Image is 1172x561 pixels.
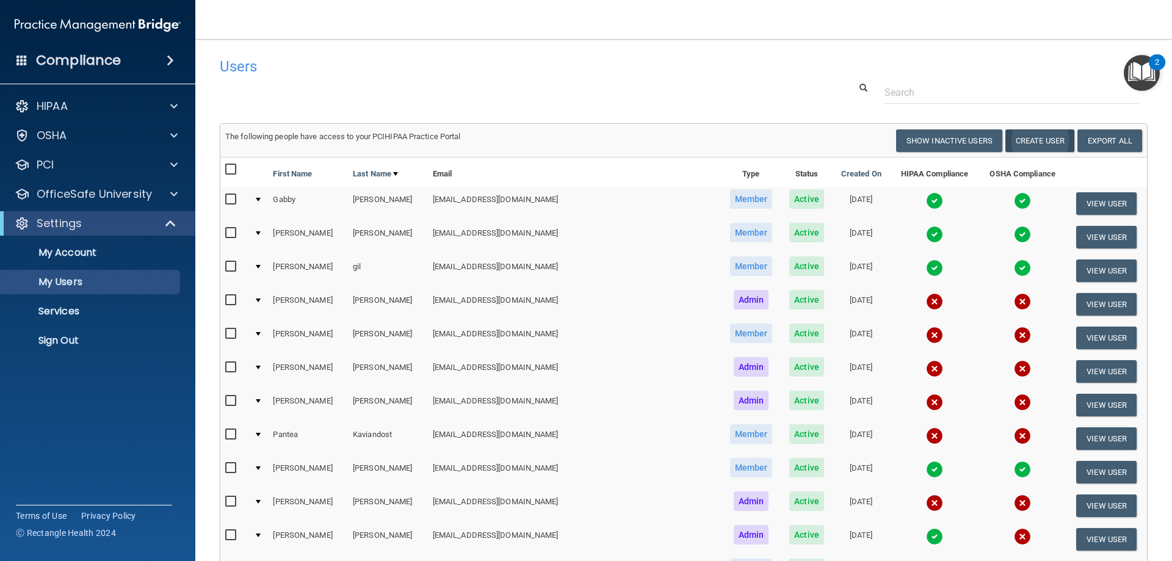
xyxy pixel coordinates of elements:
td: [EMAIL_ADDRESS][DOMAIN_NAME] [428,422,721,455]
span: Active [789,357,824,377]
p: My Users [8,276,175,288]
a: HIPAA [15,99,178,114]
td: [PERSON_NAME] [348,220,428,254]
td: [PERSON_NAME] [268,254,348,288]
span: Active [789,189,824,209]
td: [DATE] [832,355,890,388]
span: Active [789,324,824,343]
span: Active [789,256,824,276]
h4: Compliance [36,52,121,69]
th: OSHA Compliance [979,157,1066,187]
button: Create User [1005,129,1074,152]
img: tick.e7d51cea.svg [1014,226,1031,243]
td: [DATE] [832,288,890,321]
td: [EMAIL_ADDRESS][DOMAIN_NAME] [428,321,721,355]
span: Admin [734,357,769,377]
a: OfficeSafe University [15,187,178,201]
span: Admin [734,391,769,410]
td: [EMAIL_ADDRESS][DOMAIN_NAME] [428,288,721,321]
a: Privacy Policy [81,510,136,522]
th: Email [428,157,721,187]
button: View User [1076,226,1137,248]
button: View User [1076,360,1137,383]
a: PCI [15,157,178,172]
span: Admin [734,491,769,511]
td: [DATE] [832,523,890,556]
button: View User [1076,192,1137,215]
a: Last Name [353,167,398,181]
button: View User [1076,494,1137,517]
th: HIPAA Compliance [890,157,979,187]
img: cross.ca9f0e7f.svg [926,494,943,512]
img: tick.e7d51cea.svg [1014,259,1031,277]
a: OSHA [15,128,178,143]
button: View User [1076,427,1137,450]
td: [PERSON_NAME] [348,321,428,355]
img: cross.ca9f0e7f.svg [1014,293,1031,310]
p: My Account [8,247,175,259]
a: Terms of Use [16,510,67,522]
td: [DATE] [832,388,890,422]
td: [EMAIL_ADDRESS][DOMAIN_NAME] [428,489,721,523]
td: Kaviandost [348,422,428,455]
span: Admin [734,290,769,309]
td: [PERSON_NAME] [268,321,348,355]
img: tick.e7d51cea.svg [926,226,943,243]
td: [DATE] [832,455,890,489]
td: [PERSON_NAME] [268,489,348,523]
img: cross.ca9f0e7f.svg [926,394,943,411]
button: View User [1076,327,1137,349]
td: [DATE] [832,187,890,220]
p: OSHA [37,128,67,143]
td: [EMAIL_ADDRESS][DOMAIN_NAME] [428,388,721,422]
p: Settings [37,216,82,231]
td: [DATE] [832,422,890,455]
img: tick.e7d51cea.svg [926,461,943,478]
span: Active [789,525,824,545]
img: cross.ca9f0e7f.svg [1014,494,1031,512]
td: [PERSON_NAME] [348,288,428,321]
td: [EMAIL_ADDRESS][DOMAIN_NAME] [428,523,721,556]
td: [PERSON_NAME] [268,355,348,388]
td: [DATE] [832,321,890,355]
img: tick.e7d51cea.svg [1014,192,1031,209]
button: View User [1076,259,1137,282]
td: [EMAIL_ADDRESS][DOMAIN_NAME] [428,455,721,489]
span: Member [730,458,773,477]
p: PCI [37,157,54,172]
td: [PERSON_NAME] [268,388,348,422]
td: [PERSON_NAME] [268,288,348,321]
button: Open Resource Center, 2 new notifications [1124,55,1160,91]
th: Type [721,157,781,187]
img: PMB logo [15,13,181,37]
button: View User [1076,528,1137,551]
img: cross.ca9f0e7f.svg [926,327,943,344]
p: Services [8,305,175,317]
img: tick.e7d51cea.svg [926,192,943,209]
div: 2 [1155,62,1159,78]
td: [PERSON_NAME] [348,523,428,556]
span: Member [730,189,773,209]
td: Pantea [268,422,348,455]
img: cross.ca9f0e7f.svg [1014,427,1031,444]
td: [EMAIL_ADDRESS][DOMAIN_NAME] [428,220,721,254]
button: View User [1076,293,1137,316]
th: Status [781,157,833,187]
p: Sign Out [8,335,175,347]
span: Member [730,223,773,242]
p: OfficeSafe University [37,187,152,201]
td: gil [348,254,428,288]
a: First Name [273,167,312,181]
span: Member [730,256,773,276]
img: tick.e7d51cea.svg [926,259,943,277]
span: Active [789,458,824,477]
td: Gabby [268,187,348,220]
td: [DATE] [832,220,890,254]
span: Active [789,223,824,242]
td: [PERSON_NAME] [268,455,348,489]
td: [PERSON_NAME] [268,220,348,254]
button: View User [1076,394,1137,416]
img: tick.e7d51cea.svg [926,528,943,545]
td: [PERSON_NAME] [348,187,428,220]
td: [EMAIL_ADDRESS][DOMAIN_NAME] [428,254,721,288]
